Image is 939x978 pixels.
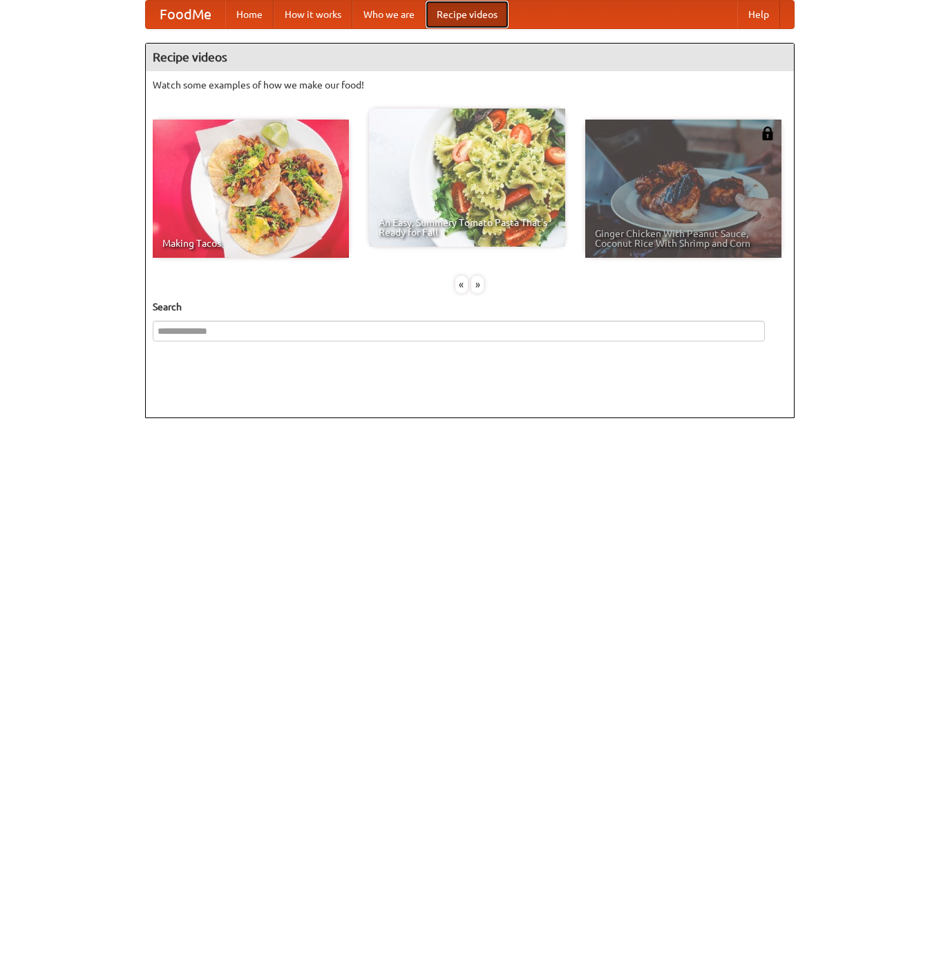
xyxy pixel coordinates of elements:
div: » [471,276,484,293]
a: Making Tacos [153,120,349,258]
span: An Easy, Summery Tomato Pasta That's Ready for Fall [379,218,556,237]
a: Home [225,1,274,28]
a: Help [737,1,780,28]
p: Watch some examples of how we make our food! [153,78,787,92]
a: Who we are [352,1,426,28]
a: Recipe videos [426,1,509,28]
a: An Easy, Summery Tomato Pasta That's Ready for Fall [369,109,565,247]
h5: Search [153,300,787,314]
div: « [455,276,468,293]
h4: Recipe videos [146,44,794,71]
span: Making Tacos [162,238,339,248]
img: 483408.png [761,126,775,140]
a: FoodMe [146,1,225,28]
a: How it works [274,1,352,28]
